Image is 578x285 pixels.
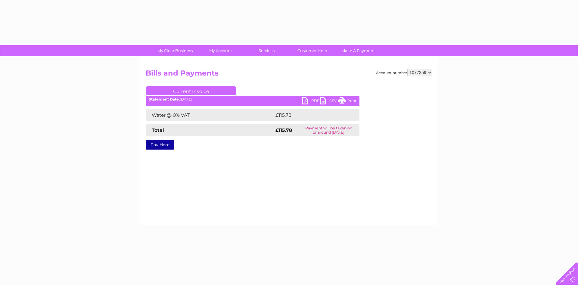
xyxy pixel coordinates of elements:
[274,109,348,121] td: £115.78
[298,124,359,136] td: Payment will be taken on or around [DATE]
[150,45,200,56] a: My Clear Business
[302,97,320,106] a: PDF
[146,69,432,80] h2: Bills and Payments
[146,109,274,121] td: Water @ 0% VAT
[146,140,174,150] a: Pay Here
[196,45,246,56] a: My Account
[287,45,337,56] a: Customer Help
[146,86,236,95] a: Current Invoice
[376,69,432,76] div: Account number
[338,97,356,106] a: Print
[146,97,359,101] div: [DATE]
[333,45,383,56] a: Make A Payment
[242,45,291,56] a: Services
[149,97,180,101] b: Statement Date:
[275,127,292,133] strong: £115.78
[152,127,164,133] strong: Total
[320,97,338,106] a: CSV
